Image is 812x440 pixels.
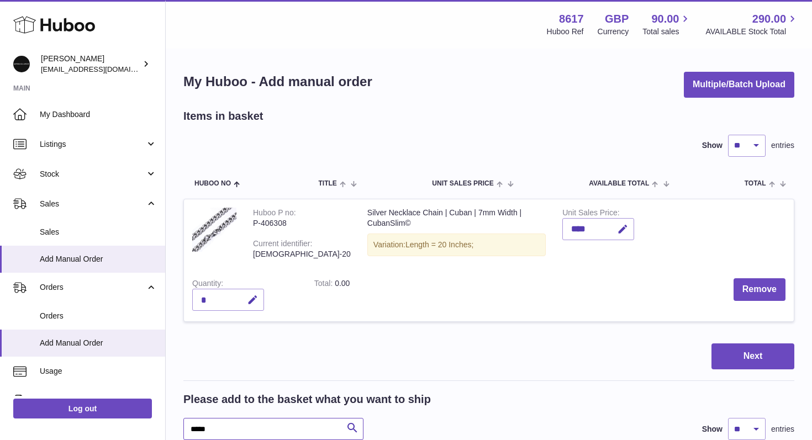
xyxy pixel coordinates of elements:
span: Orders [40,282,145,293]
h2: Please add to the basket what you want to ship [183,392,431,407]
span: 0.00 [335,279,350,288]
label: Show [702,424,723,434]
span: Usage [40,366,157,377]
div: [PERSON_NAME] [41,54,140,75]
span: Unit Sales Price [432,180,493,187]
h1: My Huboo - Add manual order [183,73,372,91]
span: Total [745,180,766,187]
span: Add Manual Order [40,254,157,264]
label: Show [702,140,723,151]
strong: GBP [605,12,629,26]
span: Total sales [642,26,692,37]
span: Orders [40,311,157,321]
div: Current identifier [253,239,312,251]
span: Listings [40,139,145,150]
div: [DEMOGRAPHIC_DATA]-20 [253,249,351,259]
div: Variation: [367,234,546,256]
span: entries [771,424,794,434]
div: Huboo P no [253,208,296,220]
div: Huboo Ref [547,26,584,37]
span: entries [771,140,794,151]
a: 290.00 AVAILABLE Stock Total [705,12,799,37]
span: Title [318,180,336,187]
strong: 8617 [559,12,584,26]
button: Remove [734,278,785,301]
img: hello@alfredco.com [13,56,30,72]
a: Log out [13,399,152,418]
button: Multiple/Batch Upload [684,72,794,98]
span: 290.00 [752,12,786,26]
label: Quantity [192,279,223,290]
span: Sales [40,227,157,237]
span: Length = 20 Inches; [405,240,473,249]
span: Sales [40,199,145,209]
span: Add Manual Order [40,338,157,348]
div: P-406308 [253,218,351,229]
img: Silver Necklace Chain | Cuban | 7mm Width | CubanSlim© [192,208,236,252]
h2: Items in basket [183,109,263,124]
span: [EMAIL_ADDRESS][DOMAIN_NAME] [41,65,162,73]
td: Silver Necklace Chain | Cuban | 7mm Width | CubanSlim© [359,199,554,271]
div: Currency [598,26,629,37]
button: Next [711,343,794,369]
span: 90.00 [651,12,679,26]
span: Stock [40,169,145,179]
span: Huboo no [194,180,231,187]
span: My Dashboard [40,109,157,120]
label: Total [314,279,335,290]
span: AVAILABLE Total [589,180,649,187]
a: 90.00 Total sales [642,12,692,37]
label: Unit Sales Price [562,208,619,220]
span: AVAILABLE Stock Total [705,26,799,37]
